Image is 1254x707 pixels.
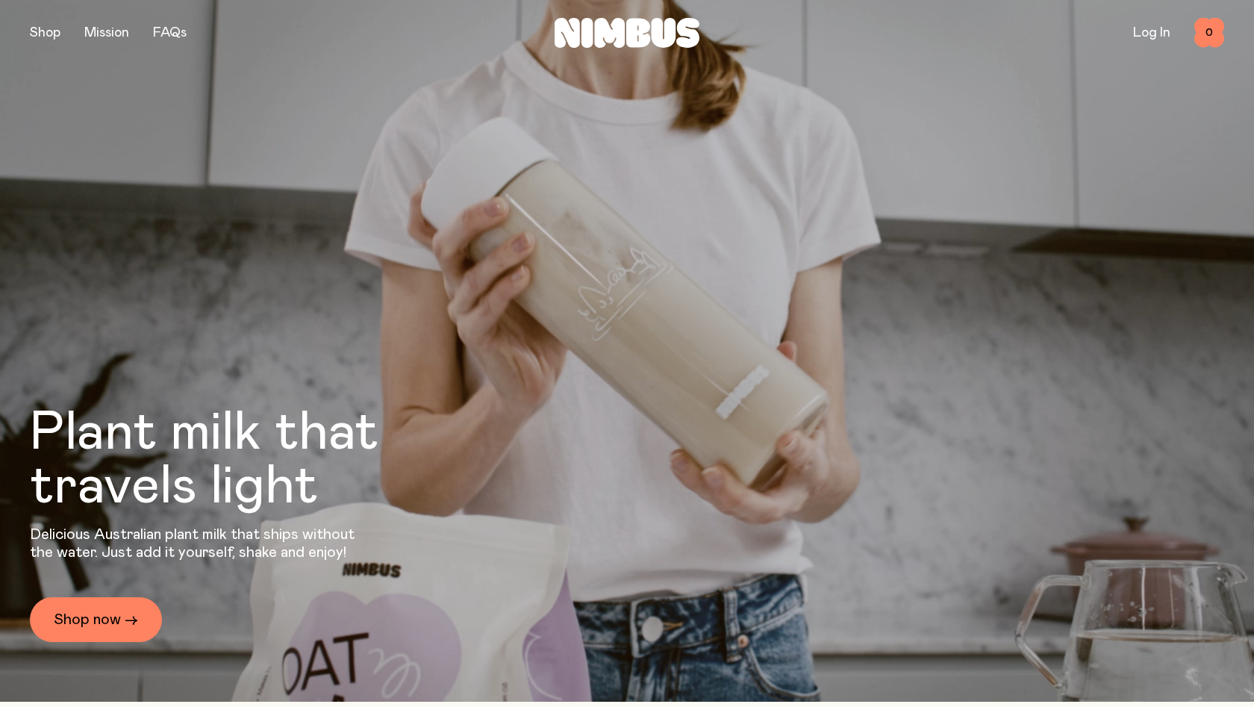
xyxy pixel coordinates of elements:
[1133,26,1170,40] a: Log In
[30,597,162,642] a: Shop now →
[30,406,460,514] h1: Plant milk that travels light
[84,26,129,40] a: Mission
[1194,18,1224,48] button: 0
[153,26,187,40] a: FAQs
[30,526,364,561] p: Delicious Australian plant milk that ships without the water. Just add it yourself, shake and enjoy!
